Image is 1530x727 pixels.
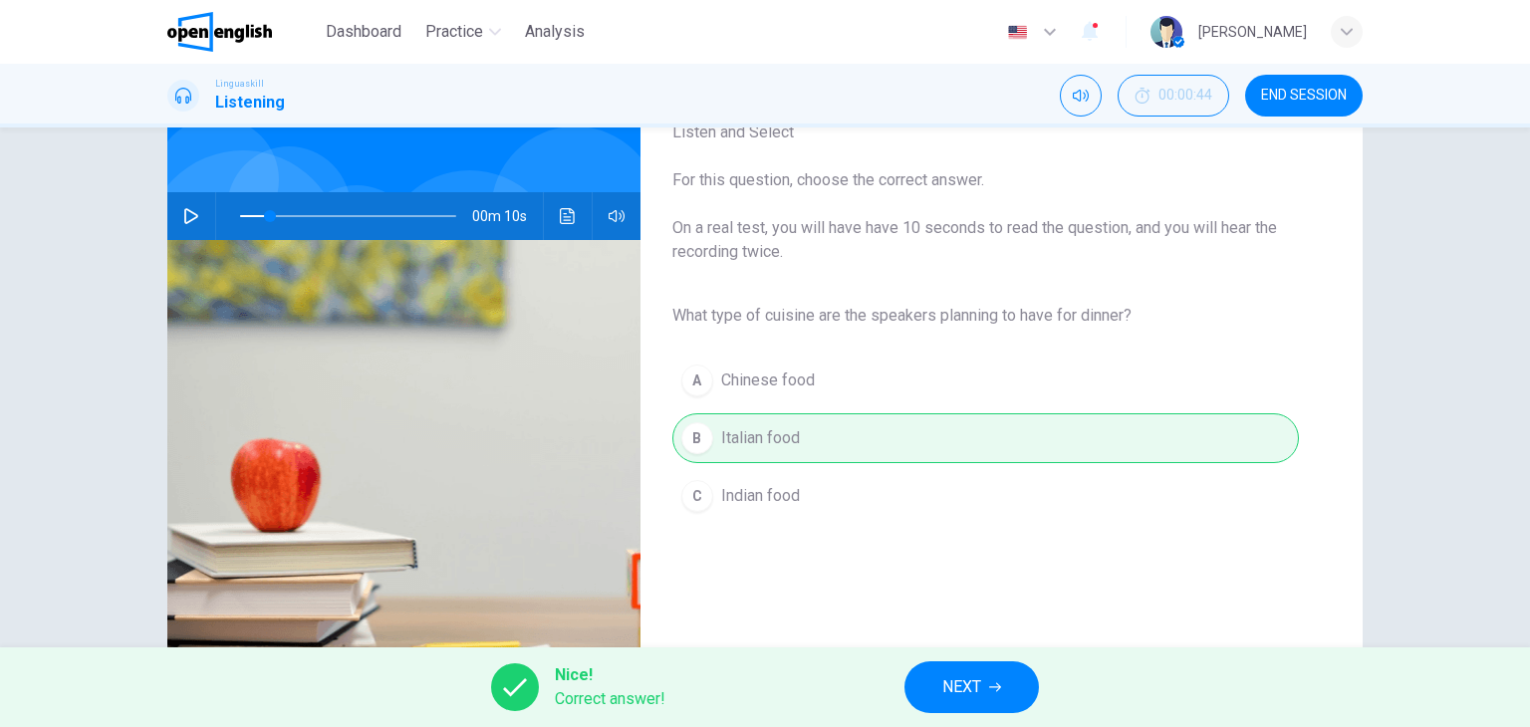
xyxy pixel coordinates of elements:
button: Practice [417,14,509,50]
span: Linguaskill [215,77,264,91]
span: NEXT [942,673,981,701]
img: Listen to a conversation about dinner plans. [167,240,640,725]
button: END SESSION [1245,75,1363,117]
span: Analysis [525,20,585,44]
button: Analysis [517,14,593,50]
button: Dashboard [318,14,409,50]
span: 00:00:44 [1158,88,1212,104]
div: Hide [1118,75,1229,117]
button: Click to see the audio transcription [552,192,584,240]
span: What type of cuisine are the speakers planning to have for dinner? [672,304,1299,328]
span: Practice [425,20,483,44]
img: en [1005,25,1030,40]
h1: Listening [215,91,285,115]
button: NEXT [904,661,1039,713]
button: 00:00:44 [1118,75,1229,117]
span: Nice! [555,663,665,687]
span: For this question, choose the correct answer. [672,168,1299,192]
span: Correct answer! [555,687,665,711]
span: Dashboard [326,20,401,44]
a: OpenEnglish logo [167,12,318,52]
img: OpenEnglish logo [167,12,272,52]
span: END SESSION [1261,88,1347,104]
span: On a real test, you will have have 10 seconds to read the question, and you will hear the recordi... [672,216,1299,264]
img: Profile picture [1150,16,1182,48]
span: Listen and Select [672,121,1299,144]
div: Mute [1060,75,1102,117]
span: 00m 10s [472,192,543,240]
div: [PERSON_NAME] [1198,20,1307,44]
